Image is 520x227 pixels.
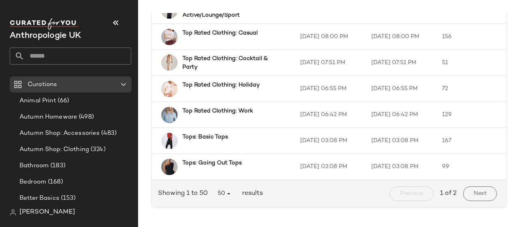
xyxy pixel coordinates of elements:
[463,186,497,201] button: Next
[217,190,232,197] span: 50
[19,161,49,171] span: Bathroom
[365,154,436,180] td: [DATE] 03:08 PM
[19,208,75,217] span: [PERSON_NAME]
[294,128,365,154] td: [DATE] 03:08 PM
[19,145,89,154] span: Autumn Shop: Clothing
[10,209,16,216] img: svg%3e
[56,96,69,106] span: (66)
[49,161,65,171] span: (183)
[161,54,178,71] img: 4130929940104_011_e
[365,128,436,154] td: [DATE] 03:08 PM
[294,76,365,102] td: [DATE] 06:55 PM
[158,189,211,199] span: Showing 1 to 50
[435,154,507,180] td: 99
[182,107,253,115] b: Top Rated Clothing: Work
[161,159,178,175] img: 4112659770003_001_b
[365,24,436,50] td: [DATE] 08:00 PM
[294,154,365,180] td: [DATE] 03:08 PM
[239,189,263,199] span: results
[435,50,507,76] td: 51
[435,76,507,102] td: 72
[46,177,63,187] span: (168)
[435,128,507,154] td: 167
[435,24,507,50] td: 156
[182,133,228,141] b: Tops: Basic Tops
[10,18,79,30] img: cfy_white_logo.C9jOOHJF.svg
[19,112,77,122] span: Autumn Homeware
[473,190,487,197] span: Next
[161,81,178,97] img: 4145264070006_066_b
[100,129,117,138] span: (483)
[19,194,59,203] span: Better Basics
[59,194,76,203] span: (153)
[294,24,365,50] td: [DATE] 08:00 PM
[440,189,457,199] span: 1 of 2
[19,177,46,187] span: Bedroom
[294,102,365,128] td: [DATE] 06:42 PM
[10,32,81,40] span: Current Company Name
[365,102,436,128] td: [DATE] 06:42 PM
[182,54,279,71] b: Top Rated Clothing: Cocktail & Party
[19,129,100,138] span: Autumn Shop: Accessories
[365,76,436,102] td: [DATE] 06:55 PM
[211,186,239,201] button: 50
[28,80,57,89] span: Curations
[161,133,178,149] img: 4148959220009_062_b
[182,159,242,167] b: Tops: Going Out Tops
[161,29,178,45] img: 4112920170043_609_b
[182,81,260,89] b: Top Rated Clothing: Holiday
[161,107,178,123] img: 4114326950179_045_b
[365,50,436,76] td: [DATE] 07:51 PM
[77,112,94,122] span: (498)
[19,96,56,106] span: Animal Print
[435,102,507,128] td: 129
[182,29,258,37] b: Top Rated Clothing: Casual
[89,145,106,154] span: (324)
[294,50,365,76] td: [DATE] 07:51 PM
